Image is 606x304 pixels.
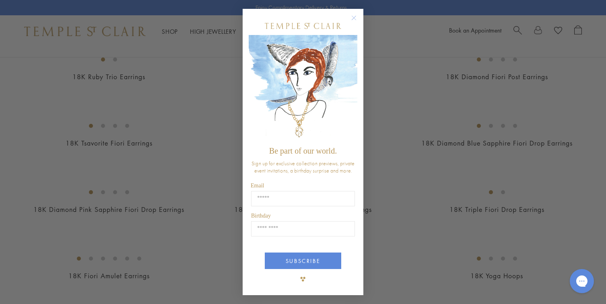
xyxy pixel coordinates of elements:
[249,35,357,142] img: c4a9eb12-d91a-4d4a-8ee0-386386f4f338.jpeg
[265,253,341,269] button: SUBSCRIBE
[566,266,598,296] iframe: Gorgias live chat messenger
[269,146,337,155] span: Be part of our world.
[265,23,341,29] img: Temple St. Clair
[251,160,355,174] span: Sign up for exclusive collection previews, private event invitations, a birthday surprise and more.
[353,17,363,27] button: Close dialog
[251,191,355,206] input: Email
[251,183,264,189] span: Email
[251,213,271,219] span: Birthday
[295,271,311,287] img: TSC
